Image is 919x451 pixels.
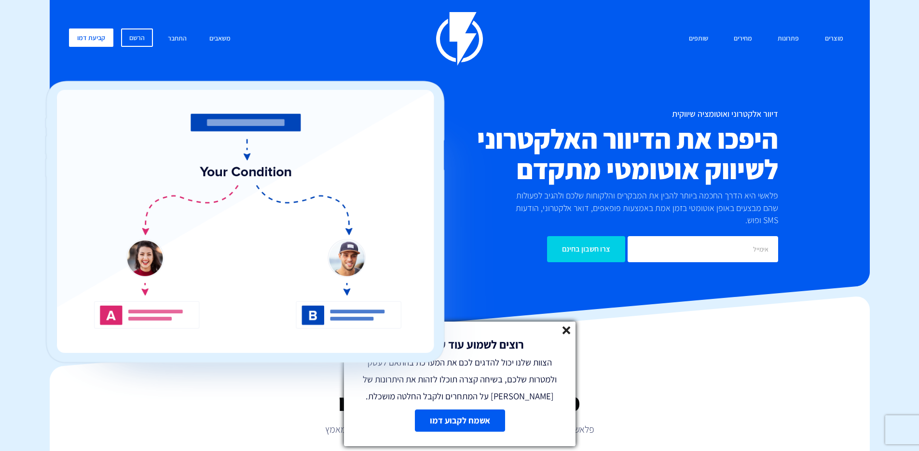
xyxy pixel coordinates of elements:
h1: דיוור אלקטרוני ואוטומציה שיווקית [402,109,778,119]
p: פלאשי מעצימה חברות בכל הגדלים ובכל תחום לבצע יותר מכירות בפחות מאמץ [50,423,870,436]
a: מחירים [727,28,759,49]
p: פלאשי היא הדרך החכמה ביותר להבין את המבקרים והלקוחות שלכם ולהגיב לפעולות שהם מבצעים באופן אוטומטי... [499,189,778,226]
a: שותפים [682,28,715,49]
a: הרשם [121,28,153,47]
a: קביעת דמו [69,28,113,47]
a: משאבים [202,28,238,49]
a: התחבר [161,28,194,49]
a: מוצרים [818,28,850,49]
input: אימייל [628,236,778,262]
a: פתרונות [770,28,806,49]
h2: היפכו את הדיוור האלקטרוני לשיווק אוטומטי מתקדם [402,124,778,184]
input: צרו חשבון בחינם [547,236,625,262]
